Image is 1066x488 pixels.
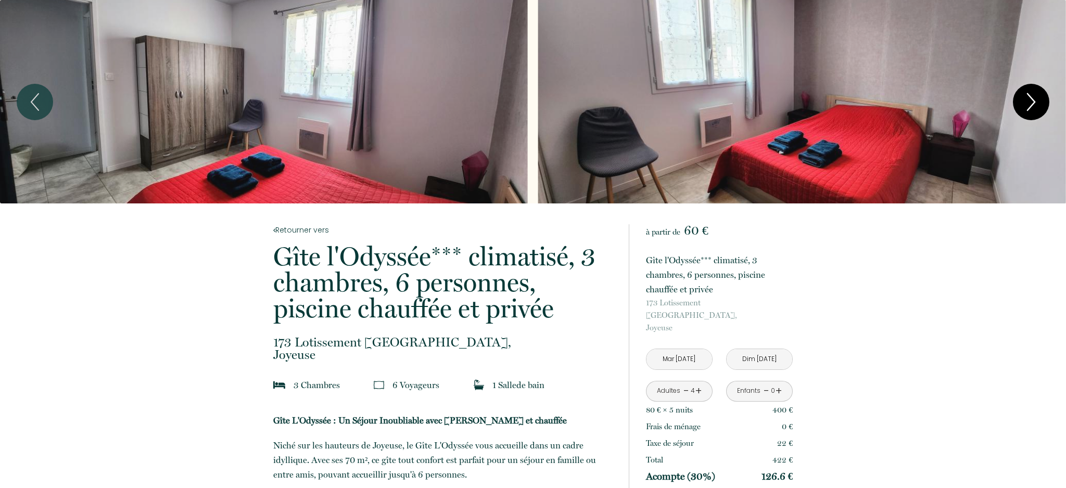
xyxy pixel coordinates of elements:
[273,415,567,426] strong: Gîte L'Odyssée : Un Séjour Inoubliable avec [PERSON_NAME] et chauffée
[772,454,793,466] p: 422 €
[737,386,760,396] div: Enfants
[273,336,615,361] p: Joyeuse
[690,405,693,415] span: s
[294,378,340,392] p: 3 Chambre
[646,404,693,416] p: 80 € × 5 nuit
[436,380,439,390] span: s
[646,437,694,450] p: Taxe de séjour
[273,243,615,322] p: Gîte l'Odyssée*** climatisé, 3 chambres, 6 personnes, piscine chauffée et privée
[646,253,793,297] p: Gîte l'Odyssée*** climatisé, 3 chambres, 6 personnes, piscine chauffée et privée
[273,438,615,482] p: Niché sur les hauteurs de Joyeuse, le Gîte L'Odyssée vous accueille dans un cadre idyllique. Avec...
[392,378,439,392] p: 6 Voyageur
[690,386,695,396] div: 4
[727,349,792,369] input: Départ
[657,386,680,396] div: Adultes
[17,84,53,120] button: Previous
[762,470,793,483] p: 126.6 €
[764,383,769,399] a: -
[646,420,701,433] p: Frais de ménage
[1013,84,1049,120] button: Next
[646,297,793,322] span: 173 Lotissement [GEOGRAPHIC_DATA],
[273,224,615,236] a: Retourner vers
[777,437,793,450] p: 22 €
[684,223,708,238] span: 60 €
[776,383,782,399] a: +
[695,383,702,399] a: +
[683,383,689,399] a: -
[782,420,793,433] p: 0 €
[646,349,712,369] input: Arrivée
[336,380,340,390] span: s
[492,378,544,392] p: 1 Salle de bain
[646,227,680,237] span: à partir de
[273,336,615,349] span: 173 Lotissement [GEOGRAPHIC_DATA],
[772,404,793,416] p: 400 €
[374,380,384,390] img: guests
[770,386,776,396] div: 0
[646,470,715,483] p: Acompte (30%)
[646,297,793,334] p: Joyeuse
[646,454,663,466] p: Total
